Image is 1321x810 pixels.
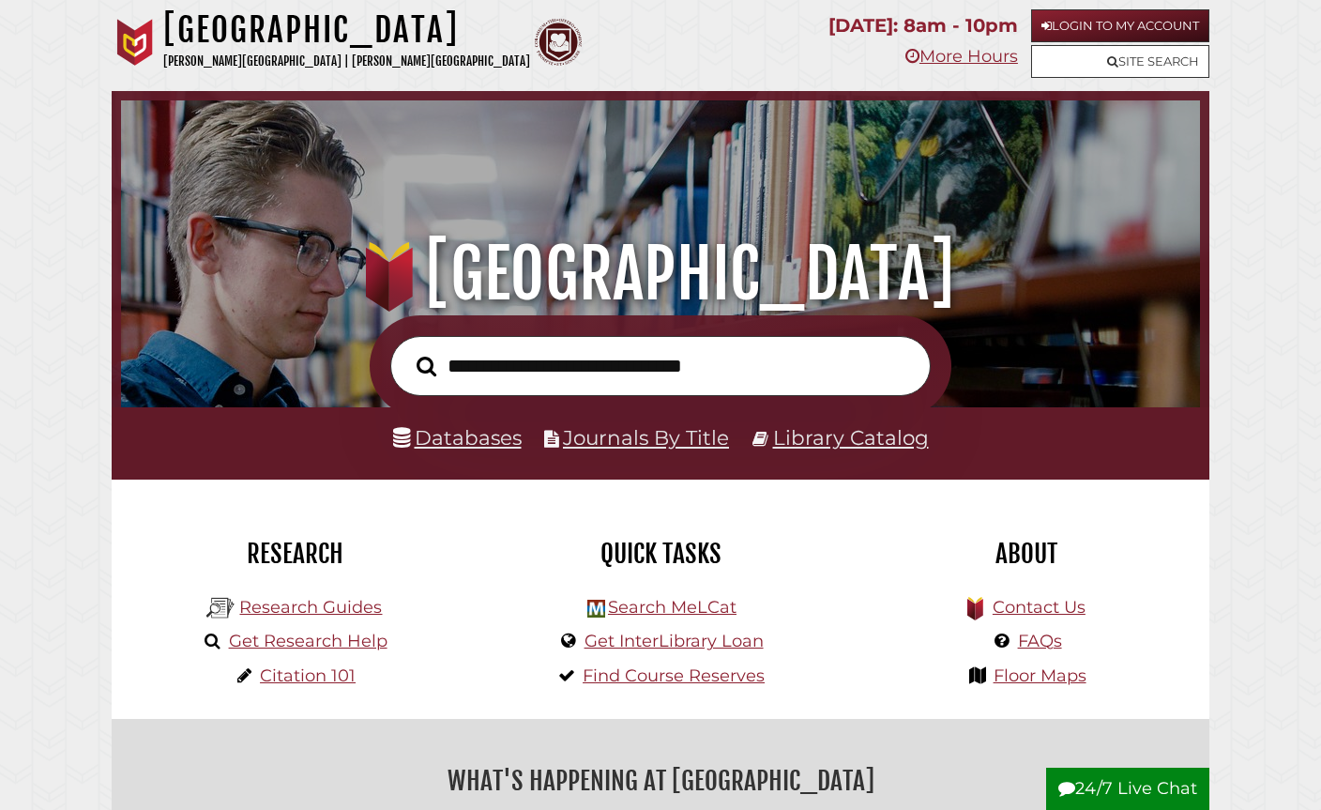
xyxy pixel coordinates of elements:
[858,538,1195,570] h2: About
[239,597,382,618] a: Research Guides
[1031,45,1209,78] a: Site Search
[563,425,729,450] a: Journals By Title
[608,597,736,618] a: Search MeLCat
[994,665,1086,686] a: Floor Maps
[206,594,235,622] img: Hekman Library Logo
[229,631,387,651] a: Get Research Help
[993,597,1086,618] a: Contact Us
[126,759,1195,802] h2: What's Happening at [GEOGRAPHIC_DATA]
[905,46,1018,67] a: More Hours
[112,19,159,66] img: Calvin University
[163,9,530,51] h1: [GEOGRAPHIC_DATA]
[583,665,765,686] a: Find Course Reserves
[393,425,522,450] a: Databases
[163,51,530,72] p: [PERSON_NAME][GEOGRAPHIC_DATA] | [PERSON_NAME][GEOGRAPHIC_DATA]
[407,351,446,381] button: Search
[260,665,356,686] a: Citation 101
[1031,9,1209,42] a: Login to My Account
[1018,631,1062,651] a: FAQs
[828,9,1018,42] p: [DATE]: 8am - 10pm
[417,356,436,377] i: Search
[773,425,929,450] a: Library Catalog
[535,19,582,66] img: Calvin Theological Seminary
[587,600,605,618] img: Hekman Library Logo
[492,538,829,570] h2: Quick Tasks
[126,538,463,570] h2: Research
[141,233,1180,315] h1: [GEOGRAPHIC_DATA]
[585,631,764,651] a: Get InterLibrary Loan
